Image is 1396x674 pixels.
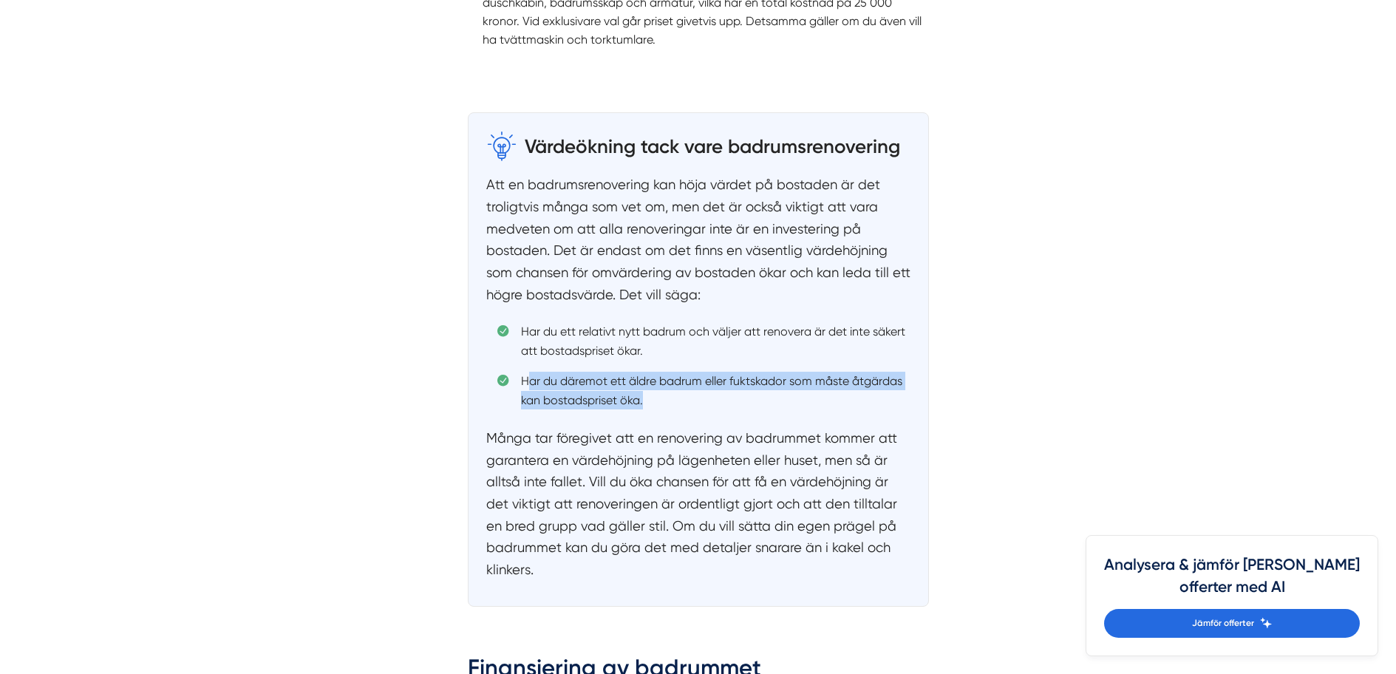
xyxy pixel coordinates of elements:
li: Har du ett relativt nytt badrum och väljer att renovera är det inte säkert att bostadspriset ökar. [497,322,910,360]
p: Att en badrumsrenovering kan höja värdet på bostaden är det troligtvis många som vet om, men det ... [486,174,910,305]
span: Jämför offerter [1192,616,1254,630]
a: Jämför offerter [1104,609,1360,638]
h3: Värdeökning tack vare badrumsrenovering [525,131,900,160]
li: Har du däremot ett äldre badrum eller fuktskador som måste åtgärdas kan bostadspriset öka. [497,372,910,409]
h4: Analysera & jämför [PERSON_NAME] offerter med AI [1104,554,1360,609]
p: Många tar föregivet att en renovering av badrummet kommer att garantera en värdehöjning på lägenh... [486,427,910,581]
